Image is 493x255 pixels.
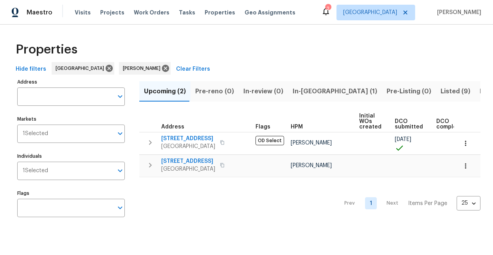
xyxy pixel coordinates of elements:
span: [GEOGRAPHIC_DATA] [161,165,215,173]
span: Pre-reno (0) [195,86,234,97]
button: Open [115,165,126,176]
div: [GEOGRAPHIC_DATA] [52,62,114,75]
button: Hide filters [13,62,49,77]
span: [STREET_ADDRESS] [161,157,215,165]
span: 1 Selected [23,168,48,174]
span: Flags [255,124,270,130]
span: DCO submitted [395,119,423,130]
span: In-review (0) [243,86,283,97]
label: Markets [17,117,125,121]
span: Work Orders [134,9,169,16]
div: [PERSON_NAME] [119,62,171,75]
span: Geo Assignments [245,9,295,16]
span: In-[GEOGRAPHIC_DATA] (1) [293,86,377,97]
span: Visits [75,9,91,16]
div: 25 [457,193,480,213]
span: Clear Filters [176,64,210,74]
nav: Pagination Navigation [337,182,480,225]
div: 2 [325,5,331,12]
span: [PERSON_NAME] [123,64,164,72]
span: Hide filters [16,64,46,74]
span: HPM [291,124,303,130]
span: Listed (9) [441,86,470,97]
label: Individuals [17,154,125,159]
span: Pre-Listing (0) [387,86,431,97]
span: Properties [16,46,77,53]
span: [PERSON_NAME] [291,140,332,146]
span: [GEOGRAPHIC_DATA] [56,64,107,72]
label: Address [17,80,125,84]
label: Flags [17,191,125,196]
span: OD Select [255,136,284,145]
button: Open [115,91,126,102]
span: [GEOGRAPHIC_DATA] [161,143,215,150]
span: [DATE] [395,137,411,142]
span: Properties [205,9,235,16]
span: Maestro [27,9,52,16]
span: Initial WOs created [359,113,381,130]
button: Clear Filters [173,62,213,77]
span: Tasks [179,10,195,15]
a: Goto page 1 [365,197,377,209]
button: Open [115,128,126,139]
span: [STREET_ADDRESS] [161,135,215,143]
span: Address [161,124,184,130]
span: DCO complete [436,119,462,130]
span: [PERSON_NAME] [291,163,332,168]
p: Items Per Page [408,200,447,207]
span: 1 Selected [23,130,48,137]
span: Upcoming (2) [144,86,186,97]
span: [PERSON_NAME] [434,9,481,16]
span: Projects [100,9,124,16]
span: [GEOGRAPHIC_DATA] [343,9,397,16]
button: Open [115,202,126,213]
